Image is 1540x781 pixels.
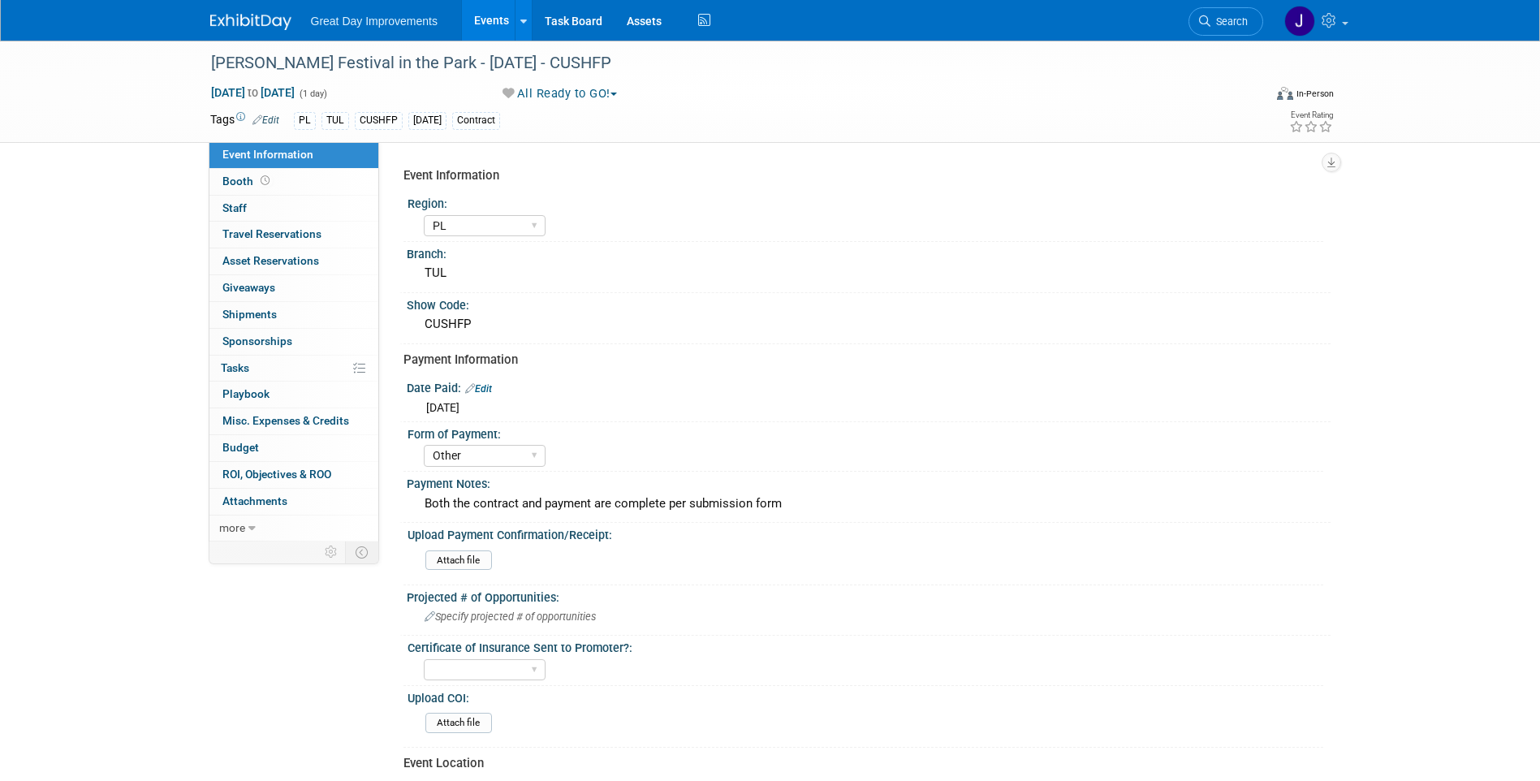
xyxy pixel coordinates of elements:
span: Misc. Expenses & Credits [222,414,349,427]
div: Payment Information [403,352,1318,369]
a: Event Information [209,142,378,168]
img: ExhibitDay [210,14,291,30]
span: Specify projected # of opportunities [425,611,596,623]
div: Certificate of Insurance Sent to Promoter?: [408,636,1323,656]
span: [DATE] [DATE] [210,85,295,100]
span: Travel Reservations [222,227,321,240]
div: Projected # of Opportunities: [407,585,1331,606]
a: Staff [209,196,378,222]
a: Attachments [209,489,378,515]
div: Date Paid: [407,376,1331,397]
div: Both the contract and payment are complete per submission form [419,491,1318,516]
div: Region: [408,192,1323,212]
button: All Ready to GO! [497,85,623,102]
a: Booth [209,169,378,195]
div: CUSHFP [355,112,403,129]
span: to [245,86,261,99]
span: Giveaways [222,281,275,294]
div: Event Information [403,167,1318,184]
td: Tags [210,111,279,130]
div: Event Location [403,755,1318,772]
td: Personalize Event Tab Strip [317,542,346,563]
a: Travel Reservations [209,222,378,248]
a: Sponsorships [209,329,378,355]
span: Budget [222,441,259,454]
a: Asset Reservations [209,248,378,274]
div: Payment Notes: [407,472,1331,492]
span: Shipments [222,308,277,321]
div: CUSHFP [419,312,1318,337]
span: Search [1210,15,1248,28]
div: [DATE] [408,112,446,129]
div: Upload COI: [408,686,1323,706]
a: Giveaways [209,275,378,301]
a: Shipments [209,302,378,328]
div: In-Person [1296,88,1334,100]
a: Misc. Expenses & Credits [209,408,378,434]
img: Format-Inperson.png [1277,87,1293,100]
span: Attachments [222,494,287,507]
span: Sponsorships [222,334,292,347]
div: Event Format [1167,84,1335,109]
img: Jennifer Hockstra [1284,6,1315,37]
span: Asset Reservations [222,254,319,267]
div: TUL [321,112,349,129]
span: Playbook [222,387,270,400]
a: Tasks [209,356,378,382]
span: (1 day) [298,88,327,99]
a: ROI, Objectives & ROO [209,462,378,488]
div: [PERSON_NAME] Festival in the Park - [DATE] - CUSHFP [205,49,1239,78]
a: Search [1188,7,1263,36]
div: PL [294,112,316,129]
span: Booth [222,175,273,188]
a: more [209,516,378,542]
span: Event Information [222,148,313,161]
span: [DATE] [426,401,459,414]
span: ROI, Objectives & ROO [222,468,331,481]
a: Playbook [209,382,378,408]
span: Booth not reserved yet [257,175,273,187]
a: Edit [465,383,492,395]
div: Branch: [407,242,1331,262]
td: Toggle Event Tabs [345,542,378,563]
div: Form of Payment: [408,422,1323,442]
a: Edit [252,114,279,126]
div: Contract [452,112,500,129]
span: Staff [222,201,247,214]
span: Tasks [221,361,249,374]
div: Upload Payment Confirmation/Receipt: [408,523,1323,543]
a: Budget [209,435,378,461]
div: TUL [419,261,1318,286]
div: Show Code: [407,293,1331,313]
span: Great Day Improvements [311,15,438,28]
span: more [219,521,245,534]
div: Event Rating [1289,111,1333,119]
